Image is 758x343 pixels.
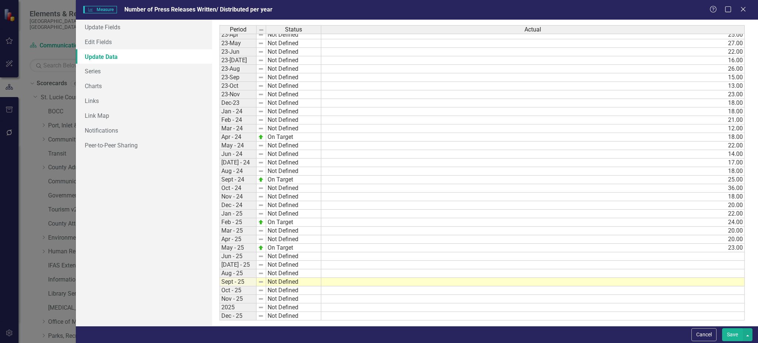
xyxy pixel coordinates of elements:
[219,107,256,116] td: Jan - 24
[266,269,321,278] td: Not Defined
[266,99,321,107] td: Not Defined
[76,64,212,79] a: Series
[266,252,321,261] td: Not Defined
[266,303,321,312] td: Not Defined
[258,168,264,174] img: 8DAGhfEEPCf229AAAAAElFTkSuQmCC
[76,138,212,153] a: Peer-to-Peer Sharing
[258,100,264,106] img: 8DAGhfEEPCf229AAAAAElFTkSuQmCC
[219,218,256,227] td: Feb - 25
[266,141,321,150] td: Not Defined
[266,201,321,210] td: Not Defined
[258,304,264,310] img: 8DAGhfEEPCf229AAAAAElFTkSuQmCC
[219,193,256,201] td: Nov - 24
[266,244,321,252] td: On Target
[258,279,264,285] img: 8DAGhfEEPCf229AAAAAElFTkSuQmCC
[266,210,321,218] td: Not Defined
[230,26,246,33] span: Period
[321,39,745,48] td: 27.00
[219,244,256,252] td: May - 25
[321,210,745,218] td: 22.00
[321,244,745,252] td: 23.00
[266,176,321,184] td: On Target
[321,48,745,56] td: 22.00
[76,34,212,49] a: Edit Fields
[321,141,745,150] td: 22.00
[258,151,264,157] img: 8DAGhfEEPCf229AAAAAElFTkSuQmCC
[219,201,256,210] td: Dec - 24
[321,133,745,141] td: 18.00
[258,126,264,131] img: 8DAGhfEEPCf229AAAAAElFTkSuQmCC
[722,328,743,341] button: Save
[258,296,264,302] img: 8DAGhfEEPCf229AAAAAElFTkSuQmCC
[321,116,745,124] td: 21.00
[266,184,321,193] td: Not Defined
[219,278,256,286] td: Sept - 25
[321,201,745,210] td: 20.00
[219,90,256,99] td: 23-Nov
[219,176,256,184] td: Sept - 24
[321,176,745,184] td: 25.00
[219,65,256,73] td: 23-Aug
[266,312,321,320] td: Not Defined
[219,261,256,269] td: [DATE] - 25
[258,134,264,140] img: zOikAAAAAElFTkSuQmCC
[266,261,321,269] td: Not Defined
[76,123,212,138] a: Notifications
[219,150,256,159] td: Jun - 24
[76,49,212,64] a: Update Data
[219,99,256,107] td: Dec-23
[258,27,264,33] img: 8DAGhfEEPCf229AAAAAElFTkSuQmCC
[321,235,745,244] td: 20.00
[219,210,256,218] td: Jan - 25
[321,159,745,167] td: 17.00
[321,124,745,133] td: 12.00
[76,20,212,34] a: Update Fields
[266,39,321,48] td: Not Defined
[691,328,717,341] button: Cancel
[76,108,212,123] a: Link Map
[321,167,745,176] td: 18.00
[266,82,321,90] td: Not Defined
[258,219,264,225] img: zOikAAAAAElFTkSuQmCC
[219,48,256,56] td: 23-Jun
[258,228,264,234] img: 8DAGhfEEPCf229AAAAAElFTkSuQmCC
[219,116,256,124] td: Feb - 24
[266,116,321,124] td: Not Defined
[266,56,321,65] td: Not Defined
[219,295,256,303] td: Nov - 25
[258,313,264,319] img: 8DAGhfEEPCf229AAAAAElFTkSuQmCC
[266,107,321,116] td: Not Defined
[266,73,321,82] td: Not Defined
[219,227,256,235] td: Mar - 25
[258,66,264,72] img: 8DAGhfEEPCf229AAAAAElFTkSuQmCC
[219,124,256,133] td: Mar - 24
[219,39,256,48] td: 23-May
[258,194,264,200] img: 8DAGhfEEPCf229AAAAAElFTkSuQmCC
[76,79,212,93] a: Charts
[266,90,321,99] td: Not Defined
[219,252,256,261] td: Jun - 25
[266,286,321,295] td: Not Defined
[258,49,264,55] img: 8DAGhfEEPCf229AAAAAElFTkSuQmCC
[266,150,321,159] td: Not Defined
[258,40,264,46] img: 8DAGhfEEPCf229AAAAAElFTkSuQmCC
[258,143,264,149] img: 8DAGhfEEPCf229AAAAAElFTkSuQmCC
[266,193,321,201] td: Not Defined
[321,227,745,235] td: 20.00
[266,48,321,56] td: Not Defined
[83,6,117,13] span: Measure
[219,235,256,244] td: Apr - 25
[258,177,264,183] img: zOikAAAAAElFTkSuQmCC
[266,167,321,176] td: Not Defined
[258,202,264,208] img: 8DAGhfEEPCf229AAAAAElFTkSuQmCC
[258,160,264,166] img: 8DAGhfEEPCf229AAAAAElFTkSuQmCC
[219,269,256,278] td: Aug - 25
[266,227,321,235] td: Not Defined
[258,117,264,123] img: 8DAGhfEEPCf229AAAAAElFTkSuQmCC
[321,99,745,107] td: 18.00
[258,57,264,63] img: 8DAGhfEEPCf229AAAAAElFTkSuQmCC
[76,93,212,108] a: Links
[258,211,264,217] img: 8DAGhfEEPCf229AAAAAElFTkSuQmCC
[266,235,321,244] td: Not Defined
[219,56,256,65] td: 23-[DATE]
